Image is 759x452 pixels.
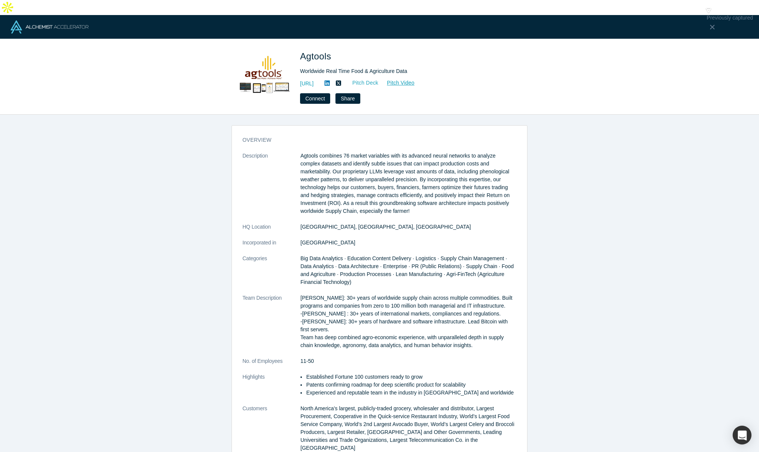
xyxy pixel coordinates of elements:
a: Pitch Video [379,79,415,87]
span: Agtools [300,51,334,61]
dt: Highlights [242,373,300,405]
img: Alchemist Logo [11,20,88,33]
li: Experienced and reputable team in the industry in [GEOGRAPHIC_DATA] and worldwide [306,389,517,397]
button: Share [335,93,360,104]
dt: Categories [242,255,300,294]
dd: [GEOGRAPHIC_DATA] [300,239,517,247]
li: Patents confirming roadmap for deep scientific product for scalability [306,381,517,389]
a: Pitch Deck [344,79,379,87]
p: Agtools combines 76 market variables with its advanced neural networks to analyze complex dataset... [300,152,517,215]
dt: Description [242,152,300,223]
dt: Incorporated in [242,239,300,255]
dd: 11-50 [300,357,517,365]
a: [URL] [300,80,314,88]
button: Connect [300,93,330,104]
img: Agtools's Logo [237,50,290,102]
dd: [GEOGRAPHIC_DATA], [GEOGRAPHIC_DATA], [GEOGRAPHIC_DATA] [300,223,517,231]
div: Worldwide Real Time Food & Agriculture Data [300,67,511,75]
p: [PERSON_NAME]: 30+ years of worldwide supply chain across multiple commodities. Built programs an... [300,294,517,349]
dt: HQ Location [242,223,300,239]
span: Big Data Analytics · Education Content Delivery · Logistics · Supply Chain Management · Data Anal... [300,255,514,285]
dd: North America’s largest, publicly-traded grocery, wholesaler and distributor, Largest Procurement... [300,405,517,452]
dt: Team Description [242,294,300,357]
h3: overview [242,136,506,144]
dt: No. of Employees [242,357,300,373]
li: Established Fortune 100 customers ready to grow [306,373,517,381]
